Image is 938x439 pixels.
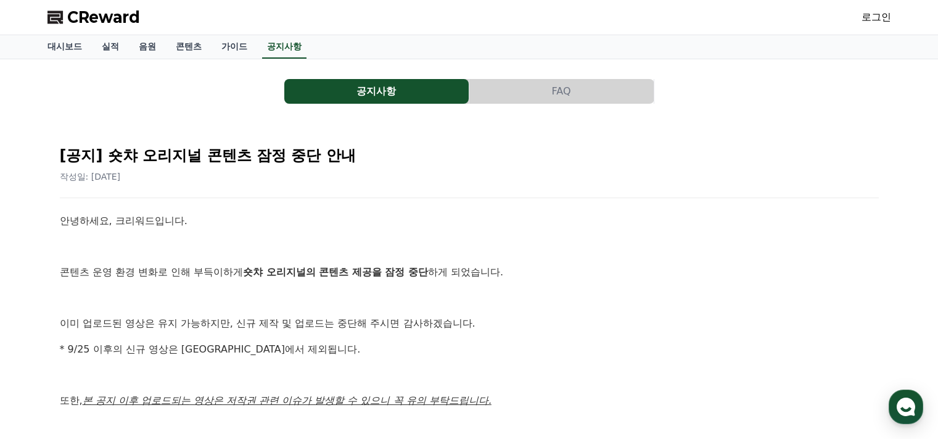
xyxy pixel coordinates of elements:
[60,213,879,229] p: 안녕하세요, 크리워드입니다.
[47,7,140,27] a: CReward
[67,7,140,27] span: CReward
[284,79,469,104] button: 공지사항
[60,172,121,182] span: 작성일: [DATE]
[60,341,879,357] p: * 9/25 이후의 신규 영상은 [GEOGRAPHIC_DATA]에서 제외됩니다.
[38,35,92,59] a: 대시보드
[469,79,654,104] a: FAQ
[60,264,879,280] p: 콘텐츠 운영 환경 변화로 인해 부득이하게 하게 되었습니다.
[60,393,879,409] p: 또한,
[92,35,129,59] a: 실적
[243,266,428,278] strong: 숏챠 오리지널의 콘텐츠 제공을 잠정 중단
[166,35,212,59] a: 콘텐츠
[862,10,891,25] a: 로그인
[469,79,654,104] button: FAQ
[262,35,306,59] a: 공지사항
[284,79,469,104] a: 공지사항
[60,316,879,332] p: 이미 업로드된 영상은 유지 가능하지만, 신규 제작 및 업로드는 중단해 주시면 감사하겠습니다.
[60,146,879,165] h2: [공지] 숏챠 오리지널 콘텐츠 잠정 중단 안내
[212,35,257,59] a: 가이드
[129,35,166,59] a: 음원
[83,395,492,406] u: 본 공지 이후 업로드되는 영상은 저작권 관련 이슈가 발생할 수 있으니 꼭 유의 부탁드립니다.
